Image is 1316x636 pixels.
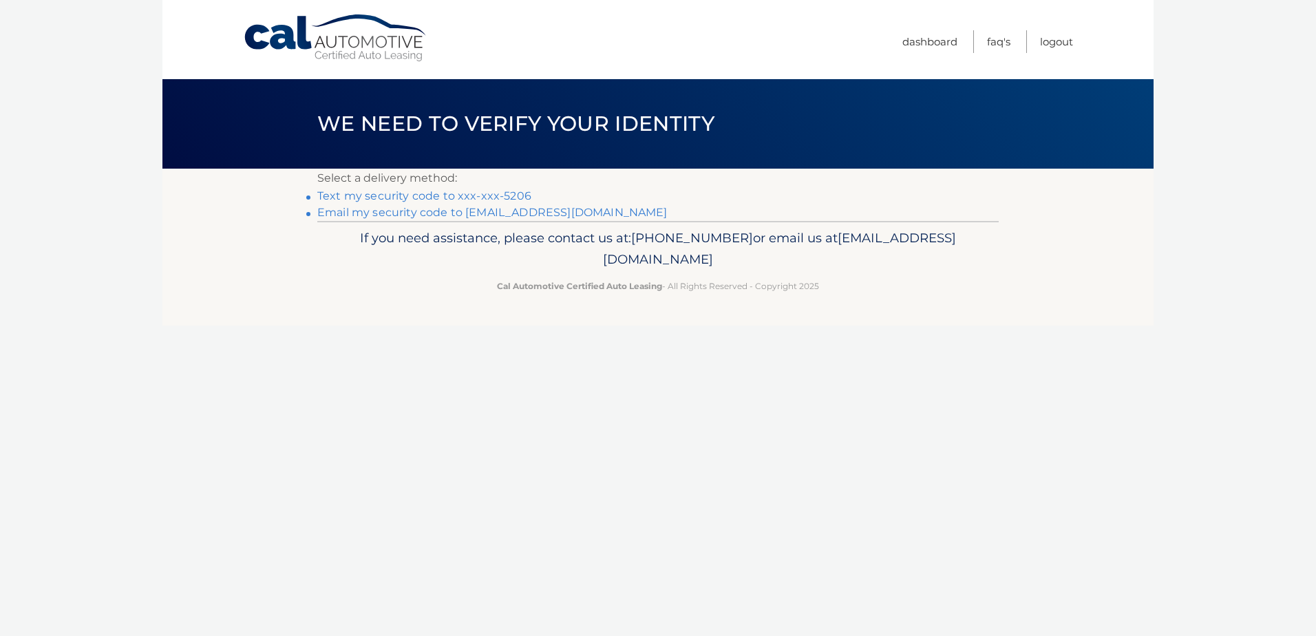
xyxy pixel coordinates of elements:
a: FAQ's [987,30,1010,53]
p: If you need assistance, please contact us at: or email us at [326,227,990,271]
p: - All Rights Reserved - Copyright 2025 [326,279,990,293]
a: Logout [1040,30,1073,53]
a: Cal Automotive [243,14,429,63]
strong: Cal Automotive Certified Auto Leasing [497,281,662,291]
a: Text my security code to xxx-xxx-5206 [317,189,531,202]
a: Email my security code to [EMAIL_ADDRESS][DOMAIN_NAME] [317,206,668,219]
a: Dashboard [902,30,957,53]
span: We need to verify your identity [317,111,714,136]
p: Select a delivery method: [317,169,999,188]
span: [PHONE_NUMBER] [631,230,753,246]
